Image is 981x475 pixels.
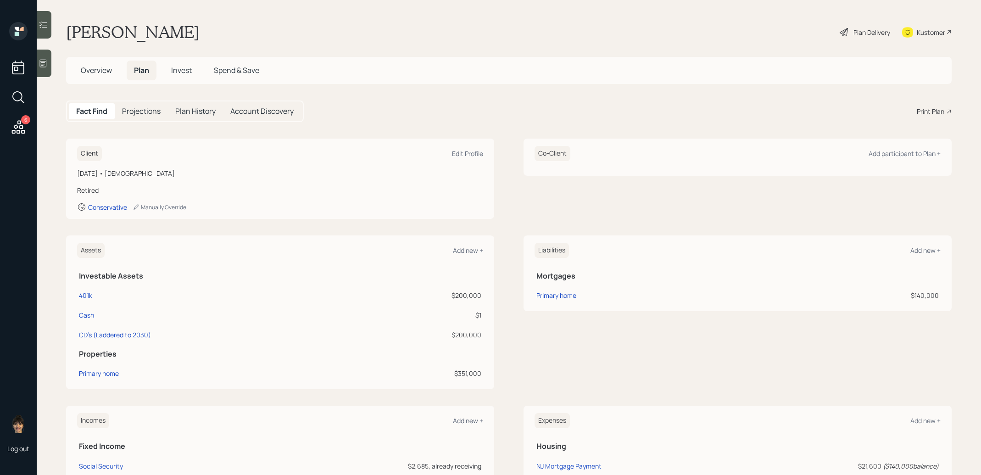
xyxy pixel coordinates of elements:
[536,272,939,280] h5: Mortgages
[214,65,259,75] span: Spend & Save
[917,28,945,37] div: Kustomer
[79,350,481,358] h5: Properties
[536,291,576,300] div: Primary home
[869,149,941,158] div: Add participant to Plan +
[536,442,939,451] h5: Housing
[361,291,481,300] div: $200,000
[79,272,481,280] h5: Investable Assets
[122,107,161,116] h5: Projections
[77,243,105,258] h6: Assets
[772,291,939,300] div: $140,000
[853,28,890,37] div: Plan Delivery
[77,146,102,161] h6: Client
[77,185,483,195] div: Retired
[79,442,481,451] h5: Fixed Income
[230,107,294,116] h5: Account Discovery
[535,243,569,258] h6: Liabilities
[79,291,92,300] div: 401k
[66,22,200,42] h1: [PERSON_NAME]
[79,310,94,320] div: Cash
[81,65,112,75] span: Overview
[76,107,107,116] h5: Fact Find
[758,461,939,471] div: $21,600
[134,65,149,75] span: Plan
[361,330,481,340] div: $200,000
[536,462,602,470] div: NJ Mortgage Payment
[910,416,941,425] div: Add new +
[917,106,944,116] div: Print Plan
[79,369,119,378] div: Primary home
[910,246,941,255] div: Add new +
[88,203,127,212] div: Conservative
[453,246,483,255] div: Add new +
[361,369,481,378] div: $351,000
[883,462,939,470] i: ( $140,000 balance)
[9,415,28,433] img: treva-nostdahl-headshot.png
[535,413,570,428] h6: Expenses
[361,310,481,320] div: $1
[77,413,109,428] h6: Incomes
[79,330,151,340] div: CD's (Laddered to 2030)
[175,107,216,116] h5: Plan History
[297,461,481,471] div: $2,685, already receiving
[133,203,186,211] div: Manually Override
[21,115,30,124] div: 6
[452,149,483,158] div: Edit Profile
[79,462,123,470] div: Social Security
[453,416,483,425] div: Add new +
[77,168,483,178] div: [DATE] • [DEMOGRAPHIC_DATA]
[171,65,192,75] span: Invest
[535,146,570,161] h6: Co-Client
[7,444,29,453] div: Log out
